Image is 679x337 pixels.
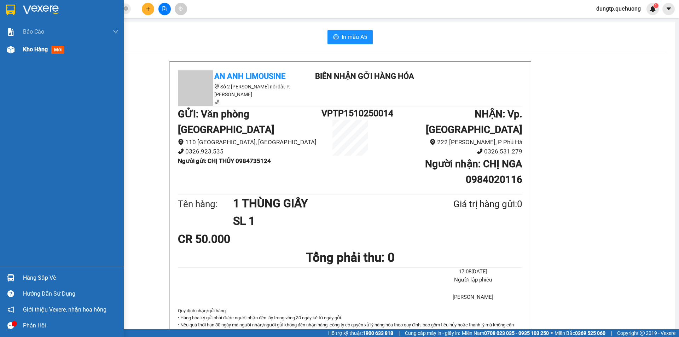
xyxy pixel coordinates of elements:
b: NHẬN : Vp. [GEOGRAPHIC_DATA] [426,108,522,135]
span: plus [146,6,151,11]
div: Giá trị hàng gửi: 0 [419,197,522,211]
li: 222 [PERSON_NAME], P Phủ Hà [379,138,522,147]
span: | [399,329,400,337]
b: Người gửi : CHỊ THỦY 0984735124 [178,157,271,164]
h1: Tổng phải thu: 0 [178,248,522,267]
span: environment [214,84,219,89]
span: notification [7,306,14,313]
div: Hướng dẫn sử dụng [23,289,118,299]
span: message [7,322,14,329]
div: Hàng sắp về [23,273,118,283]
li: 0326.531.279 [379,147,522,156]
b: GỬI : Văn phòng [GEOGRAPHIC_DATA] [178,108,274,135]
b: Biên nhận gởi hàng hóa [315,72,414,81]
strong: 1900 633 818 [363,330,393,336]
button: aim [175,3,187,15]
span: dungtp.quehuong [591,4,646,13]
span: Kho hàng [23,46,48,53]
span: Miền Nam [462,329,549,337]
button: plus [142,3,154,15]
span: phone [477,148,483,154]
strong: 0369 525 060 [575,330,605,336]
li: 0326.923.535 [178,147,321,156]
button: file-add [158,3,171,15]
span: In mẫu A5 [342,33,367,41]
span: question-circle [7,290,14,297]
sup: 1 [654,3,658,8]
span: mới [51,46,64,54]
b: An Anh Limousine [9,46,39,79]
span: printer [333,34,339,41]
b: Người nhận : CHỊ NGA 0984020116 [425,158,522,185]
img: solution-icon [7,28,14,36]
span: ⚪️ [551,332,553,335]
b: Biên nhận gởi hàng hóa [46,10,68,68]
img: icon-new-feature [650,6,656,12]
span: close-circle [124,6,128,11]
li: 110 [GEOGRAPHIC_DATA], [GEOGRAPHIC_DATA] [178,138,321,147]
span: close-circle [124,6,128,12]
span: 1 [655,3,657,8]
span: Miền Bắc [555,329,605,337]
img: warehouse-icon [7,46,14,53]
button: printerIn mẫu A5 [327,30,373,44]
p: • Nếu quá thời hạn 30 ngày mà người nhận/người gửi không đến nhận hàng, công ty có quyền xử lý hà... [178,321,522,336]
img: warehouse-icon [7,274,14,281]
h1: VPTP1510250014 [321,106,379,120]
span: down [113,29,118,35]
span: Hỗ trợ kỹ thuật: [328,329,393,337]
span: phone [214,99,219,104]
span: file-add [162,6,167,11]
b: An Anh Limousine [214,72,285,81]
li: [PERSON_NAME] [424,293,522,302]
div: CR 50.000 [178,230,291,248]
span: copyright [640,331,645,336]
span: Báo cáo [23,27,44,36]
h1: 1 THÙNG GIẤY [233,194,419,212]
span: phone [178,148,184,154]
li: Người lập phiếu [424,276,522,284]
img: logo-vxr [6,5,15,15]
li: Số 2 [PERSON_NAME] nối dài, P. [PERSON_NAME] [178,83,305,98]
h1: SL 1 [233,212,419,230]
span: Cung cấp máy in - giấy in: [405,329,460,337]
button: caret-down [662,3,675,15]
strong: 0708 023 035 - 0935 103 250 [484,330,549,336]
div: Tên hàng: [178,197,233,211]
p: • Hàng hóa ký gửi phải được người nhận đến lấy trong vòng 30 ngày kể từ ngày gửi. [178,314,522,321]
div: Phản hồi [23,320,118,331]
span: Giới thiệu Vexere, nhận hoa hồng [23,305,106,314]
span: caret-down [666,6,672,12]
span: environment [430,139,436,145]
span: aim [178,6,183,11]
span: | [611,329,612,337]
li: 17:08[DATE] [424,268,522,276]
span: environment [178,139,184,145]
